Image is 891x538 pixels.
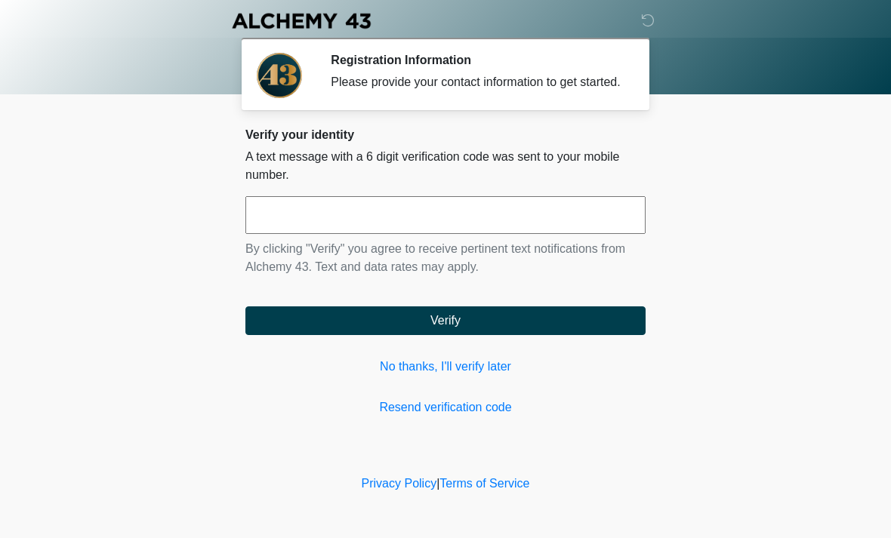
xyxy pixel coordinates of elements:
[257,53,302,98] img: Agent Avatar
[245,398,646,417] a: Resend verification code
[436,477,439,490] a: |
[362,477,437,490] a: Privacy Policy
[245,240,646,276] p: By clicking "Verify" you agree to receive pertinent text notifications from Alchemy 43. Text and ...
[230,11,372,30] img: Alchemy 43 Logo
[331,73,623,91] div: Please provide your contact information to get started.
[245,148,646,184] p: A text message with a 6 digit verification code was sent to your mobile number.
[331,53,623,67] h2: Registration Information
[439,477,529,490] a: Terms of Service
[245,306,646,335] button: Verify
[245,128,646,142] h2: Verify your identity
[245,358,646,376] a: No thanks, I'll verify later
